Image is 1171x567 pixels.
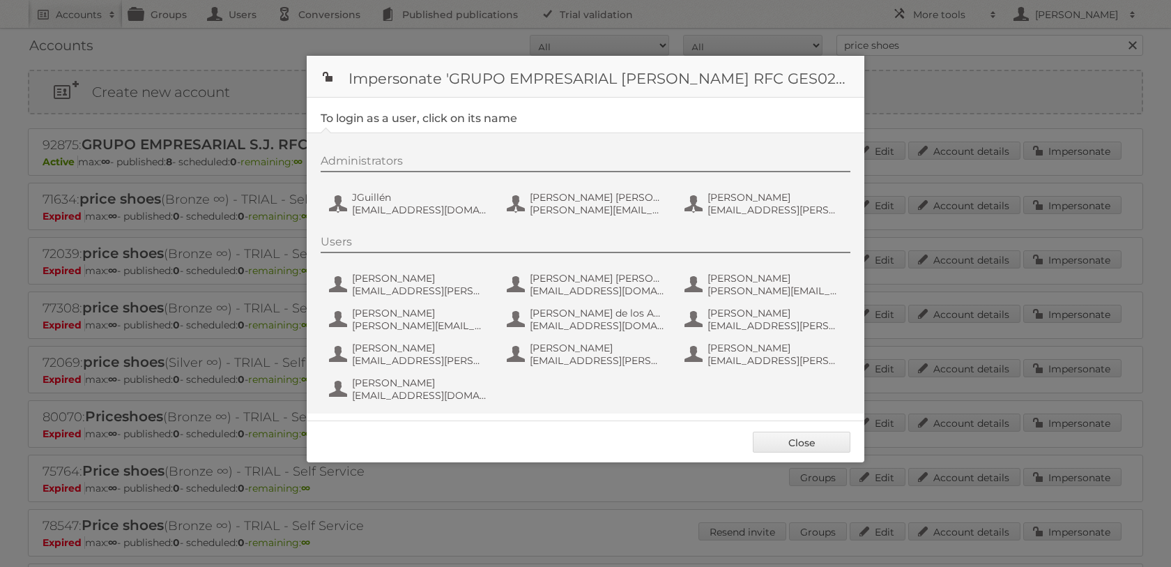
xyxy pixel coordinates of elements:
button: [PERSON_NAME] [PERSON_NAME][EMAIL_ADDRESS][PERSON_NAME][DOMAIN_NAME] [683,271,847,298]
button: [PERSON_NAME] [EMAIL_ADDRESS][PERSON_NAME][DOMAIN_NAME] [683,305,847,333]
div: Administrators [321,154,850,172]
span: [PERSON_NAME][EMAIL_ADDRESS][PERSON_NAME][DOMAIN_NAME] [530,204,665,216]
span: [PERSON_NAME] [530,342,665,354]
span: [EMAIL_ADDRESS][DOMAIN_NAME] [352,389,487,402]
legend: To login as a user, click on its name [321,112,517,125]
span: [PERSON_NAME] [352,307,487,319]
span: [EMAIL_ADDRESS][DOMAIN_NAME] [352,204,487,216]
a: Close [753,432,850,453]
span: [EMAIL_ADDRESS][PERSON_NAME][DOMAIN_NAME] [707,354,843,367]
button: [PERSON_NAME] [EMAIL_ADDRESS][PERSON_NAME][DOMAIN_NAME] [683,340,847,368]
span: [EMAIL_ADDRESS][PERSON_NAME][DOMAIN_NAME] [352,285,487,297]
span: [PERSON_NAME] [PERSON_NAME] [PERSON_NAME] [530,191,665,204]
span: [PERSON_NAME] de los Angeles [PERSON_NAME] [530,307,665,319]
span: [PERSON_NAME][EMAIL_ADDRESS][PERSON_NAME][DOMAIN_NAME] [352,319,487,332]
h1: Impersonate 'GRUPO EMPRESARIAL [PERSON_NAME] RFC GES021031BL9' [307,56,864,98]
button: [PERSON_NAME] [PERSON_NAME] [PERSON_NAME] [EMAIL_ADDRESS][DOMAIN_NAME] [505,271,669,298]
span: [PERSON_NAME] [352,342,487,354]
button: [PERSON_NAME] [PERSON_NAME][EMAIL_ADDRESS][PERSON_NAME][DOMAIN_NAME] [328,305,491,333]
button: JGuillén [EMAIL_ADDRESS][DOMAIN_NAME] [328,190,491,218]
span: [PERSON_NAME] [707,272,843,285]
span: [EMAIL_ADDRESS][DOMAIN_NAME] [530,285,665,297]
span: [PERSON_NAME] [PERSON_NAME] [PERSON_NAME] [530,272,665,285]
button: [PERSON_NAME] [PERSON_NAME] [PERSON_NAME] [PERSON_NAME][EMAIL_ADDRESS][PERSON_NAME][DOMAIN_NAME] [505,190,669,218]
button: [PERSON_NAME] [EMAIL_ADDRESS][DOMAIN_NAME] [328,375,491,403]
span: [PERSON_NAME] [707,342,843,354]
span: [EMAIL_ADDRESS][PERSON_NAME][DOMAIN_NAME] [707,319,843,332]
span: [EMAIL_ADDRESS][DOMAIN_NAME] [530,319,665,332]
button: [PERSON_NAME] [EMAIL_ADDRESS][PERSON_NAME][DOMAIN_NAME] [328,340,491,368]
span: [PERSON_NAME] [352,272,487,285]
span: [PERSON_NAME] [352,377,487,389]
span: [EMAIL_ADDRESS][PERSON_NAME][DOMAIN_NAME] [707,204,843,216]
div: Users [321,235,850,253]
button: [PERSON_NAME] de los Angeles [PERSON_NAME] [EMAIL_ADDRESS][DOMAIN_NAME] [505,305,669,333]
span: [PERSON_NAME][EMAIL_ADDRESS][PERSON_NAME][DOMAIN_NAME] [707,285,843,297]
span: [EMAIL_ADDRESS][PERSON_NAME][DOMAIN_NAME] [352,354,487,367]
span: JGuillén [352,191,487,204]
span: [EMAIL_ADDRESS][PERSON_NAME][DOMAIN_NAME] [530,354,665,367]
button: [PERSON_NAME] [EMAIL_ADDRESS][PERSON_NAME][DOMAIN_NAME] [505,340,669,368]
button: [PERSON_NAME] [EMAIL_ADDRESS][PERSON_NAME][DOMAIN_NAME] [683,190,847,218]
span: [PERSON_NAME] [707,307,843,319]
span: [PERSON_NAME] [707,191,843,204]
button: [PERSON_NAME] [EMAIL_ADDRESS][PERSON_NAME][DOMAIN_NAME] [328,271,491,298]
